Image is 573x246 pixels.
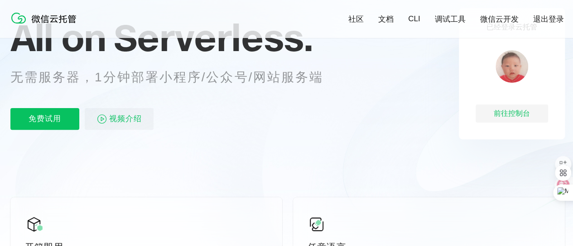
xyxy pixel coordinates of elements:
a: CLI [408,14,420,24]
a: 微信云开发 [480,14,519,24]
a: 社区 [348,14,364,24]
img: 微信云托管 [10,9,82,27]
div: 前往控制台 [476,104,548,123]
a: 退出登录 [533,14,564,24]
a: 调试工具 [435,14,466,24]
a: 文档 [378,14,394,24]
p: 无需服务器，1分钟部署小程序/公众号/网站服务端 [10,68,340,86]
p: 免费试用 [10,108,79,130]
img: video_play.svg [96,114,107,124]
a: 微信云托管 [10,21,82,28]
span: 视频介绍 [109,108,142,130]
